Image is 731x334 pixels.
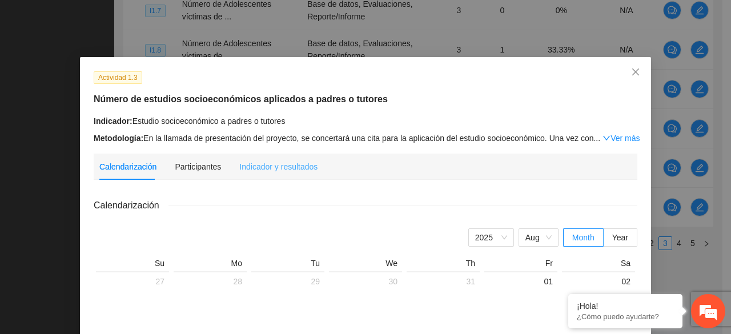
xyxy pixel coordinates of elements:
textarea: Escriba su mensaje y pulse “Intro” [6,217,218,257]
th: Mo [171,258,249,271]
span: close [631,67,640,77]
span: Actividad 1.3 [94,71,142,84]
button: Close [620,57,651,88]
div: Calendarización [99,160,156,173]
div: Estudio socioeconómico a padres o tutores [94,115,637,127]
div: En la llamada de presentación del proyecto, se concertará una cita para la aplicación del estudio... [94,132,637,144]
strong: Indicador: [94,116,132,126]
div: Chatee con nosotros ahora [59,58,192,73]
div: ¡Hola! [577,301,674,311]
th: Sa [560,258,637,271]
th: Fr [482,258,560,271]
th: We [327,258,404,271]
div: 02 [567,275,630,288]
th: Tu [249,258,327,271]
p: ¿Cómo puedo ayudarte? [577,312,674,321]
div: 27 [101,275,164,288]
div: 29 [256,275,320,288]
th: Th [404,258,482,271]
h5: Número de estudios socioeconómicos aplicados a padres o tutores [94,92,637,106]
span: 2025 [475,229,507,246]
th: Su [94,258,171,271]
div: 30 [334,275,397,288]
span: Estamos en línea. [66,105,158,220]
strong: Metodología: [94,134,143,143]
span: Aug [525,229,552,246]
span: ... [593,134,600,143]
a: Expand [603,134,640,143]
div: Indicador y resultados [239,160,318,173]
div: 28 [178,275,242,288]
div: 31 [411,275,475,288]
div: Minimizar ventana de chat en vivo [187,6,215,33]
span: down [603,134,610,142]
div: Participantes [175,160,221,173]
div: 01 [489,275,553,288]
span: Year [612,233,628,242]
span: Month [572,233,595,242]
span: Calendarización [94,198,168,212]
